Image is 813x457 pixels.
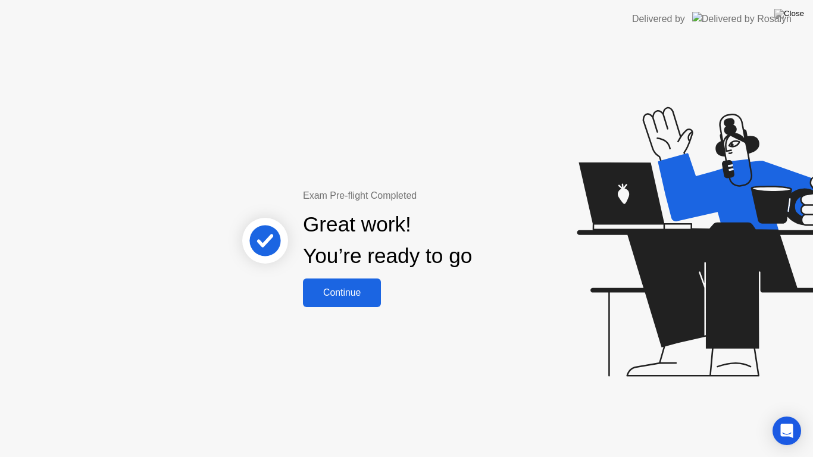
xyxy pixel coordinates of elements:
[303,209,472,272] div: Great work! You’re ready to go
[303,189,549,203] div: Exam Pre-flight Completed
[774,9,804,18] img: Close
[692,12,792,26] img: Delivered by Rosalyn
[307,287,377,298] div: Continue
[632,12,685,26] div: Delivered by
[303,278,381,307] button: Continue
[773,417,801,445] div: Open Intercom Messenger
